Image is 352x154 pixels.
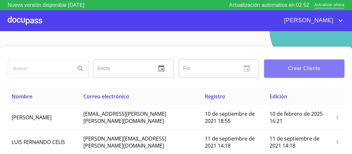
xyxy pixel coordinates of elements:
span: LUIS FERNANDO CELIS [12,139,65,146]
span: Actualizar ahora [314,2,344,9]
span: [PERSON_NAME] [12,114,52,121]
span: Correo electrónico [83,93,129,100]
input: search [8,60,70,77]
span: Nombre [12,93,32,100]
button: Crear Cliente [264,59,344,77]
span: 11 de septiembre de 2021 14:18 [270,135,319,149]
span: [PERSON_NAME] [279,15,337,26]
button: account of current user [279,15,344,26]
span: 10 de septiembre de 2021 18:55 [205,110,255,124]
span: 10 de febrero de 2025 16:21 [270,110,323,124]
span: Registro [205,93,225,100]
span: Crear Cliente [269,64,339,73]
p: Nueva versión disponible [DATE] [8,1,84,9]
span: [EMAIL_ADDRESS][PERSON_NAME][PERSON_NAME][DOMAIN_NAME] [83,110,166,124]
span: Edición [270,93,287,100]
p: Actualización automatica en 02:52 [229,1,309,9]
span: 11 de septiembre de 2021 14:18 [205,135,255,149]
button: Search [73,61,88,76]
span: [PERSON_NAME][EMAIL_ADDRESS][PERSON_NAME][DOMAIN_NAME] [83,135,166,149]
